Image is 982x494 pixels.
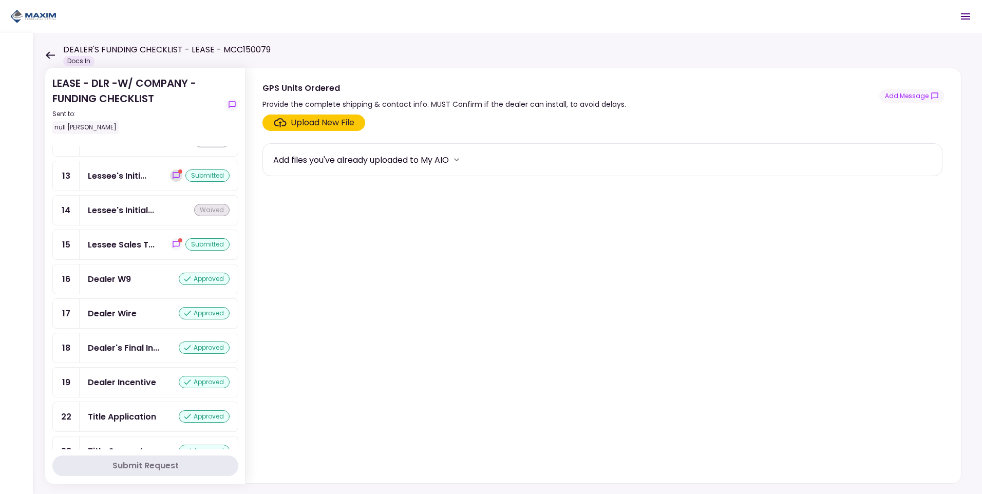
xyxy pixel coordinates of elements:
[88,341,159,354] div: Dealer's Final Invoice
[52,195,238,225] a: 14Lessee's Initial Payment Tax Paidwaived
[10,9,56,24] img: Partner icon
[52,367,238,397] a: 19Dealer Incentiveapproved
[179,273,230,285] div: approved
[52,121,119,134] div: null [PERSON_NAME]
[52,264,238,294] a: 16Dealer W9approved
[52,109,222,119] div: Sent to:
[170,169,182,182] button: show-messages
[449,152,464,167] button: more
[226,99,238,111] button: show-messages
[273,154,449,166] div: Add files you've already uploaded to My AIO
[52,402,238,432] a: 22Title Applicationapproved
[52,333,238,363] a: 18Dealer's Final Invoiceapproved
[53,402,80,431] div: 22
[88,410,156,423] div: Title Application
[179,307,230,319] div: approved
[88,204,154,217] div: Lessee's Initial Payment Tax Paid
[179,341,230,354] div: approved
[63,44,271,56] h1: DEALER'S FUNDING CHECKLIST - LEASE - MCC150079
[194,204,230,216] div: waived
[291,117,354,129] div: Upload New File
[53,299,80,328] div: 17
[262,115,365,131] span: Click here to upload the required document
[88,169,146,182] div: Lessee's Initial Payment Paid
[179,376,230,388] div: approved
[88,376,156,389] div: Dealer Incentive
[52,436,238,466] a: 23Title Guaranteeapproved
[88,307,137,320] div: Dealer Wire
[52,75,222,134] div: LEASE - DLR -W/ COMPANY - FUNDING CHECKLIST
[63,56,95,66] div: Docs In
[262,82,626,94] div: GPS Units Ordered
[52,230,238,260] a: 15Lessee Sales Tax Treatmentshow-messagessubmitted
[879,89,945,103] button: show-messages
[53,436,80,466] div: 23
[179,410,230,423] div: approved
[53,161,80,191] div: 13
[53,333,80,363] div: 18
[52,161,238,191] a: 13Lessee's Initial Payment Paidshow-messagessubmitted
[185,169,230,182] div: submitted
[953,4,978,29] button: Open menu
[88,238,155,251] div: Lessee Sales Tax Treatment
[53,264,80,294] div: 16
[262,98,626,110] div: Provide the complete shipping & contact info. MUST Confirm if the dealer can install, to avoid de...
[179,445,230,457] div: approved
[185,238,230,251] div: submitted
[53,368,80,397] div: 19
[53,196,80,225] div: 14
[245,68,961,484] div: GPS Units OrderedProvide the complete shipping & contact info. MUST Confirm if the dealer can ins...
[53,230,80,259] div: 15
[170,238,182,251] button: show-messages
[52,298,238,329] a: 17Dealer Wireapproved
[112,460,179,472] div: Submit Request
[88,445,154,458] div: Title Guarantee
[88,273,131,286] div: Dealer W9
[52,455,238,476] button: Submit Request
